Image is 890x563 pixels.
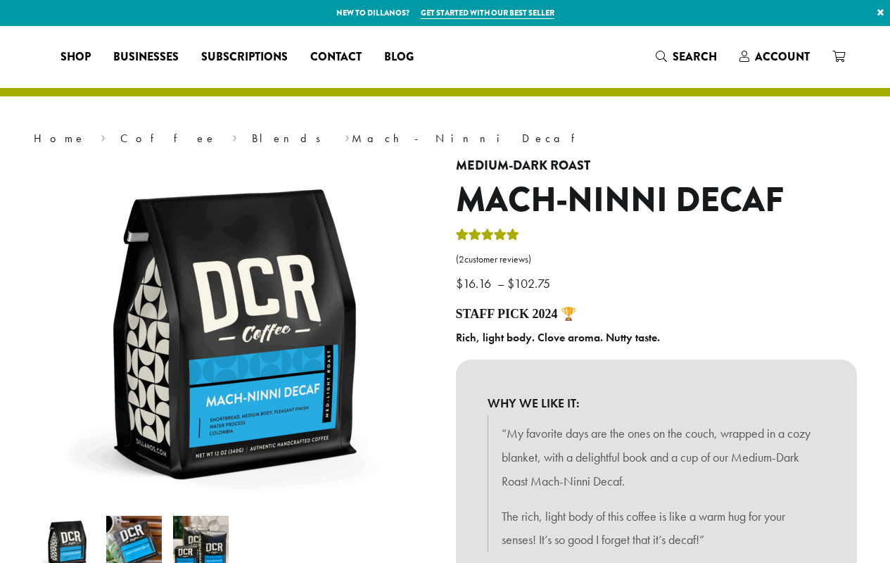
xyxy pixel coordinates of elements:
[497,275,504,291] span: –
[345,125,350,147] span: ›
[673,49,717,65] span: Search
[310,49,362,66] span: Contact
[502,422,811,493] p: “My favorite days are the ones on the couch, wrapped in a cozy blanket, with a delightful book an...
[507,275,514,291] span: $
[421,7,554,19] a: Get started with our best seller
[384,49,414,66] span: Blog
[113,49,179,66] span: Businesses
[201,49,288,66] span: Subscriptions
[232,125,237,147] span: ›
[502,505,811,552] p: The rich, light body of this coffee is like a warm hug for your senses! It’s so good I forget tha...
[507,275,554,291] bdi: 102.75
[58,158,410,510] img: Mach-Ninni Decaf
[456,158,857,174] h4: Medium-Dark Roast
[755,49,810,65] span: Account
[456,330,660,345] b: Rich, light body. Clove aroma. Nutty taste.
[34,131,86,146] a: Home
[61,49,91,66] span: Shop
[120,131,217,146] a: Coffee
[101,125,106,147] span: ›
[34,130,857,147] nav: Breadcrumb
[644,45,728,68] a: Search
[456,253,857,267] a: (2customer reviews)
[456,307,857,322] h4: STAFF PICK 2024 🏆
[252,131,330,146] a: Blends
[456,275,495,291] bdi: 16.16
[456,227,519,248] div: Rated 5.00 out of 5
[488,391,825,415] b: WHY WE LIKE IT:
[459,253,464,265] span: 2
[49,46,102,68] a: Shop
[456,275,463,291] span: $
[456,180,857,221] h1: Mach-Ninni Decaf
